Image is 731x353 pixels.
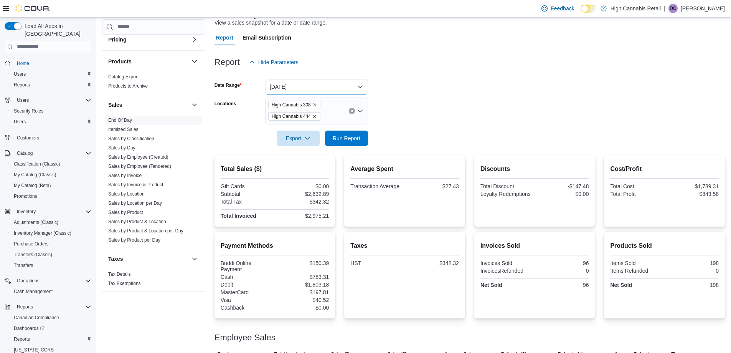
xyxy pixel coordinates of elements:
div: $0.00 [536,191,589,197]
div: 198 [666,260,719,266]
span: High Cannabis 308 [272,101,311,109]
button: Run Report [325,131,368,146]
button: Taxes [190,254,199,264]
button: Export [277,131,320,146]
div: Total Cost [610,183,663,189]
div: Gift Cards [221,183,273,189]
div: Transaction Average [350,183,403,189]
span: High Cannabis 308 [268,101,320,109]
span: Sales by Location [108,191,145,197]
button: Purchase Orders [8,239,94,249]
div: $197.81 [276,289,329,295]
strong: Total Invoiced [221,213,256,219]
span: Sales by Location per Day [108,200,162,206]
button: Inventory [14,207,39,216]
a: Promotions [11,192,40,201]
span: High Cannabis 444 [272,113,311,120]
span: Reports [11,80,91,89]
label: Date Range [215,82,242,88]
span: My Catalog (Classic) [14,172,56,178]
button: Canadian Compliance [8,312,94,323]
div: $0.00 [276,305,329,311]
button: Users [8,116,94,127]
a: Sales by Day [108,145,135,151]
a: Adjustments (Classic) [11,218,61,227]
div: $342.32 [276,199,329,205]
a: Dashboards [11,324,48,333]
div: 96 [536,282,589,288]
div: Subtotal [221,191,273,197]
a: Sales by Product & Location [108,219,166,224]
button: Pricing [190,35,199,44]
span: Dashboards [11,324,91,333]
span: Sales by Product & Location [108,219,166,225]
a: Sales by Invoice [108,173,142,178]
h3: Employee Sales [215,333,276,342]
a: Sales by Product per Day [108,237,160,243]
a: End Of Day [108,118,132,123]
h2: Taxes [350,241,459,250]
div: $27.43 [406,183,459,189]
button: Cash Management [8,286,94,297]
span: Load All Apps in [GEOGRAPHIC_DATA] [21,22,91,38]
button: Taxes [108,255,188,263]
p: | [664,4,665,13]
span: Dashboards [14,325,45,331]
span: Promotions [11,192,91,201]
span: My Catalog (Beta) [14,182,51,189]
span: Adjustments (Classic) [11,218,91,227]
button: Users [2,95,94,106]
span: [US_STATE] CCRS [14,347,54,353]
div: HST [350,260,403,266]
a: Feedback [538,1,577,16]
a: Catalog Export [108,74,139,80]
span: Products to Archive [108,83,148,89]
span: Security Roles [14,108,43,114]
div: Total Profit [610,191,663,197]
a: Sales by Classification [108,136,154,141]
a: My Catalog (Classic) [11,170,59,179]
span: Reports [14,82,30,88]
h2: Products Sold [610,241,719,250]
span: Customers [17,135,39,141]
button: Pricing [108,36,188,43]
a: Tax Details [108,272,131,277]
span: Sales by Product & Location per Day [108,228,183,234]
button: Remove High Cannabis 308 from selection in this group [312,103,317,107]
span: Sales by Product [108,209,143,215]
a: Transfers [11,261,36,270]
span: Users [11,70,91,79]
button: Security Roles [8,106,94,116]
span: Export [281,131,315,146]
button: My Catalog (Beta) [8,180,94,191]
a: Users [11,117,29,126]
span: Customers [14,133,91,142]
div: $40.52 [276,297,329,303]
h3: Taxes [108,255,123,263]
button: Reports [14,302,36,312]
a: Reports [11,80,33,89]
h3: Pricing [108,36,126,43]
button: Sales [108,101,188,109]
span: Reports [11,335,91,344]
div: $342.32 [406,260,459,266]
button: Operations [14,276,43,285]
a: Sales by Product [108,210,143,215]
span: Email Subscription [243,30,291,45]
span: Sales by Employee (Created) [108,154,168,160]
span: Users [11,117,91,126]
button: Classification (Classic) [8,159,94,169]
div: 96 [536,260,589,266]
a: Cash Management [11,287,56,296]
span: Users [14,71,26,77]
button: Adjustments (Classic) [8,217,94,228]
div: $1,789.31 [666,183,719,189]
label: Locations [215,101,236,107]
span: Reports [14,302,91,312]
div: $150.39 [276,260,329,266]
a: Itemized Sales [108,127,139,132]
span: My Catalog (Classic) [11,170,91,179]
